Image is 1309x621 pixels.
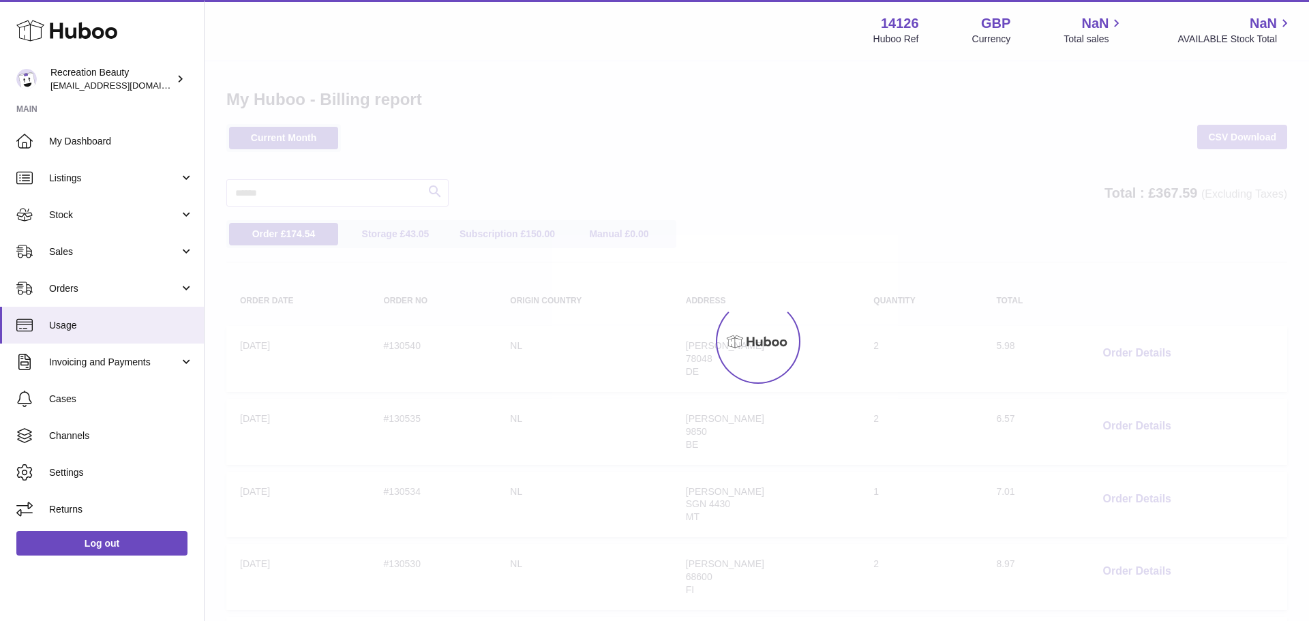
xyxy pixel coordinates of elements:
[49,429,194,442] span: Channels
[49,282,179,295] span: Orders
[49,466,194,479] span: Settings
[49,245,179,258] span: Sales
[972,33,1011,46] div: Currency
[1250,14,1277,33] span: NaN
[50,80,200,91] span: [EMAIL_ADDRESS][DOMAIN_NAME]
[881,14,919,33] strong: 14126
[49,393,194,406] span: Cases
[50,66,173,92] div: Recreation Beauty
[1177,33,1293,46] span: AVAILABLE Stock Total
[981,14,1010,33] strong: GBP
[49,172,179,185] span: Listings
[873,33,919,46] div: Huboo Ref
[49,503,194,516] span: Returns
[49,319,194,332] span: Usage
[49,356,179,369] span: Invoicing and Payments
[16,531,187,556] a: Log out
[1177,14,1293,46] a: NaN AVAILABLE Stock Total
[16,69,37,89] img: internalAdmin-14126@internal.huboo.com
[49,209,179,222] span: Stock
[49,135,194,148] span: My Dashboard
[1064,14,1124,46] a: NaN Total sales
[1081,14,1109,33] span: NaN
[1064,33,1124,46] span: Total sales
